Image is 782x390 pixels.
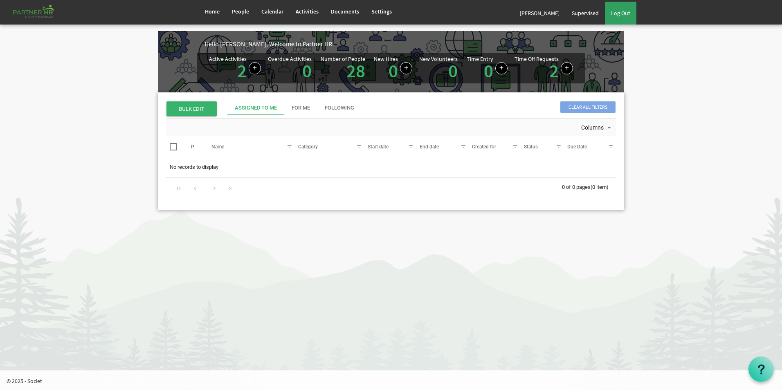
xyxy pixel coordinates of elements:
div: Volunteer hired in the last 7 days [419,56,460,80]
div: Total number of active people in Partner HR [321,56,367,80]
a: 0 [448,59,458,82]
div: Activities assigned to you for which the Due Date is passed [268,56,314,80]
button: Columns [580,123,615,133]
span: P [191,144,194,150]
div: Go to first page [173,182,184,193]
span: Documents [331,8,359,15]
div: Assigned To Me [235,104,277,112]
p: © 2025 - Societ [7,377,782,385]
span: Home [205,8,220,15]
div: 0 of 0 pages (0 item) [562,178,616,195]
div: Go to previous page [189,182,200,193]
span: People [232,8,249,15]
span: Created for [472,144,496,150]
div: tab-header [227,101,677,115]
span: Columns [580,123,604,133]
span: Activities [296,8,319,15]
div: Overdue Activities [268,56,312,62]
div: Time Off Requests [515,56,559,62]
a: Add new person to Partner HR [400,62,412,74]
a: Log Out [605,2,636,25]
div: Following [325,104,354,112]
span: Start date [368,144,389,150]
div: Hello [PERSON_NAME], Welcome to Partner HR! [204,39,624,49]
span: Supervised [572,9,599,17]
span: (0 item) [591,184,609,190]
span: Status [524,144,538,150]
td: No records to display [166,159,616,175]
div: Time Entry [467,56,493,62]
a: [PERSON_NAME] [514,2,566,25]
a: Supervised [566,2,605,25]
a: 28 [346,59,365,82]
a: 0 [484,59,493,82]
a: Log hours [495,62,508,74]
a: 0 [302,59,312,82]
a: 2 [549,59,559,82]
div: New Hires [374,56,398,62]
span: Category [298,144,318,150]
div: New Volunteers [419,56,458,62]
div: For Me [292,104,310,112]
div: Number of active time off requests [515,56,573,80]
span: 0 of 0 pages [562,184,591,190]
span: End date [420,144,439,150]
span: Clear all filters [560,101,616,113]
div: Active Activities [209,56,247,62]
div: Columns [580,119,615,136]
span: Name [211,144,224,150]
span: Settings [371,8,392,15]
a: 0 [389,59,398,82]
div: People hired in the last 7 days [374,56,412,80]
div: Number of Time Entries [467,56,508,80]
div: Number of active Activities in Partner HR [209,56,261,80]
a: Create a new Activity [249,62,261,74]
span: Due Date [567,144,587,150]
span: BULK EDIT [166,101,217,116]
span: Calendar [261,8,283,15]
div: Go to last page [225,182,236,193]
a: 2 [237,59,247,82]
div: Number of People [321,56,365,62]
a: Create a new time off request [561,62,573,74]
div: Go to next page [209,182,220,193]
